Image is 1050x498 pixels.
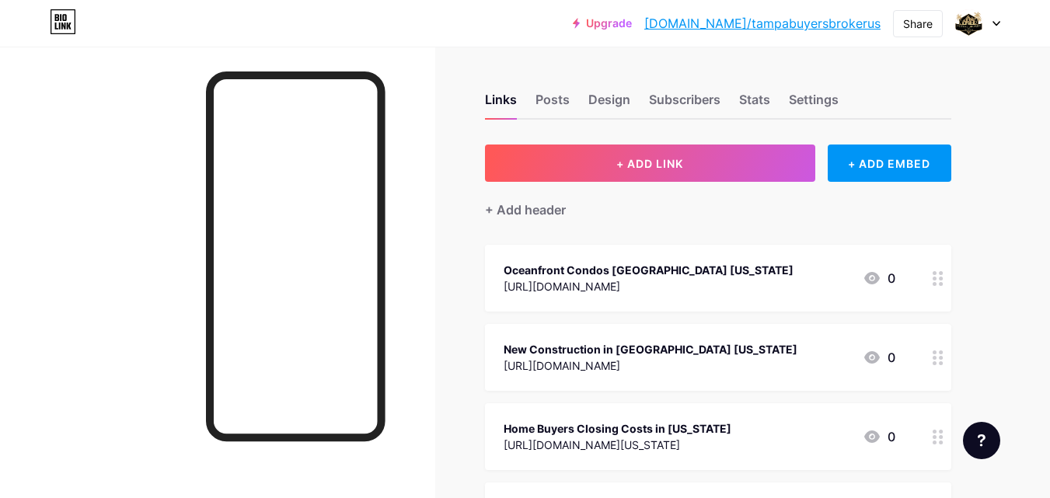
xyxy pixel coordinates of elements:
img: tampabuyersbrokerus [954,9,984,38]
div: [URL][DOMAIN_NAME] [504,357,797,374]
div: Home Buyers Closing Costs in [US_STATE] [504,420,731,437]
div: + Add header [485,200,566,219]
div: [URL][DOMAIN_NAME] [504,278,794,294]
div: New Construction in [GEOGRAPHIC_DATA] [US_STATE] [504,341,797,357]
div: Design [588,90,630,118]
button: + ADD LINK [485,145,815,182]
span: + ADD LINK [616,157,683,170]
div: Subscribers [649,90,720,118]
div: 0 [863,269,895,287]
div: Links [485,90,517,118]
div: 0 [863,348,895,367]
div: Oceanfront Condos [GEOGRAPHIC_DATA] [US_STATE] [504,262,794,278]
div: 0 [863,427,895,446]
div: Share [903,16,933,32]
div: [URL][DOMAIN_NAME][US_STATE] [504,437,731,453]
div: + ADD EMBED [828,145,951,182]
a: Upgrade [573,17,632,30]
div: Posts [535,90,570,118]
a: [DOMAIN_NAME]/tampabuyersbrokerus [644,14,881,33]
div: Settings [789,90,839,118]
div: Stats [739,90,770,118]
